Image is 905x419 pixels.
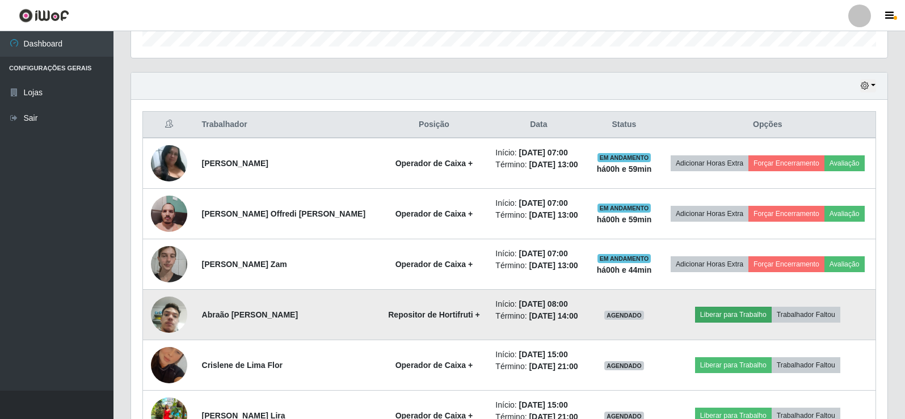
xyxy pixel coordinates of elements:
button: Liberar para Trabalho [695,357,772,373]
li: Término: [495,209,582,221]
button: Avaliação [824,206,865,222]
img: 1744297850969.jpeg [151,282,187,347]
li: Término: [495,260,582,272]
th: Status [588,112,659,138]
img: 1690325607087.jpeg [151,190,187,238]
button: Avaliação [824,155,865,171]
th: Opções [660,112,876,138]
strong: há 00 h e 59 min [597,215,652,224]
button: Trabalhador Faltou [772,307,840,323]
strong: Crislene de Lima Flor [202,361,283,370]
th: Data [489,112,588,138]
strong: Operador de Caixa + [395,159,473,168]
strong: Operador de Caixa + [395,361,473,370]
strong: há 00 h e 59 min [597,164,652,173]
span: EM ANDAMENTO [597,254,651,263]
time: [DATE] 13:00 [529,160,578,169]
th: Trabalhador [195,112,380,138]
button: Adicionar Horas Extra [671,155,748,171]
li: Início: [495,147,582,159]
button: Forçar Encerramento [748,256,824,272]
time: [DATE] 15:00 [519,350,568,359]
strong: Repositor de Hortifruti + [388,310,479,319]
strong: [PERSON_NAME] Offredi [PERSON_NAME] [202,209,366,218]
li: Término: [495,159,582,171]
button: Avaliação [824,256,865,272]
span: AGENDADO [604,361,644,370]
img: CoreUI Logo [19,9,69,23]
strong: Abraão [PERSON_NAME] [202,310,298,319]
li: Início: [495,197,582,209]
span: EM ANDAMENTO [597,204,651,213]
button: Trabalhador Faltou [772,357,840,373]
img: 1720889909198.jpeg [151,145,187,181]
img: 1710860479647.jpeg [151,333,187,397]
span: AGENDADO [604,311,644,320]
strong: Operador de Caixa + [395,209,473,218]
time: [DATE] 15:00 [519,400,568,409]
strong: Operador de Caixa + [395,260,473,269]
time: [DATE] 07:00 [519,198,568,208]
strong: [PERSON_NAME] Zam [202,260,287,269]
time: [DATE] 13:00 [529,210,578,219]
time: [DATE] 14:00 [529,311,578,320]
strong: há 00 h e 44 min [597,265,652,274]
button: Liberar para Trabalho [695,307,772,323]
button: Adicionar Horas Extra [671,206,748,222]
time: [DATE] 07:00 [519,148,568,157]
time: [DATE] 08:00 [519,299,568,308]
time: [DATE] 13:00 [529,261,578,270]
time: [DATE] 07:00 [519,249,568,258]
th: Posição [380,112,489,138]
strong: [PERSON_NAME] [202,159,268,168]
time: [DATE] 21:00 [529,362,578,371]
li: Início: [495,248,582,260]
img: 1700866238671.jpeg [151,240,187,288]
li: Início: [495,349,582,361]
li: Término: [495,310,582,322]
li: Início: [495,298,582,310]
li: Término: [495,361,582,373]
li: Início: [495,399,582,411]
span: EM ANDAMENTO [597,153,651,162]
button: Forçar Encerramento [748,206,824,222]
button: Forçar Encerramento [748,155,824,171]
button: Adicionar Horas Extra [671,256,748,272]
